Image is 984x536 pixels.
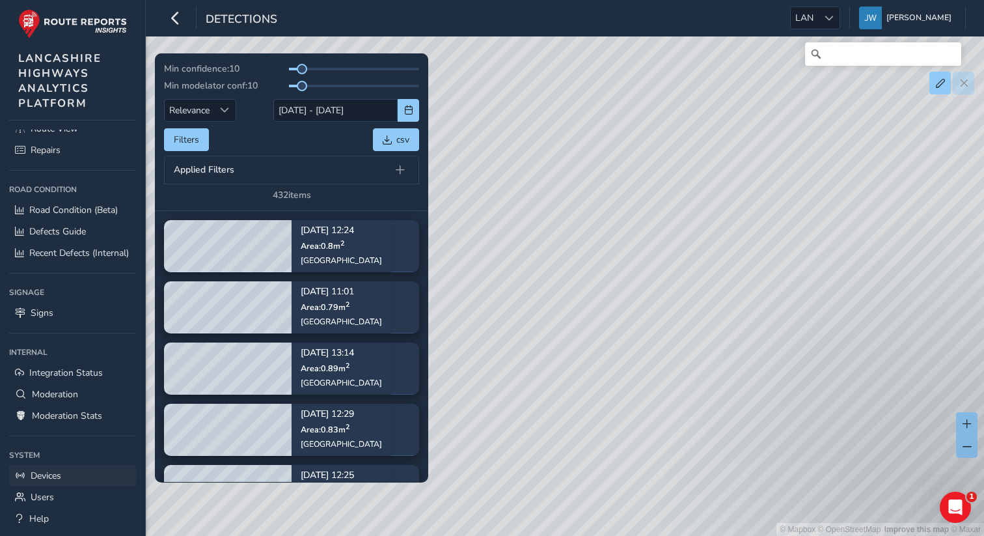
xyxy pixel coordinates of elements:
span: 10 [247,79,258,92]
input: Search [805,42,961,66]
span: Integration Status [29,367,103,379]
a: Moderation Stats [9,405,136,427]
a: Moderation [9,384,136,405]
sup: 2 [346,361,349,371]
button: [PERSON_NAME] [859,7,956,29]
span: Applied Filters [174,165,234,175]
span: csv [396,134,409,146]
p: [DATE] 12:25 [301,472,382,481]
span: Defects Guide [29,225,86,238]
sup: 2 [340,238,344,248]
a: Defects Guide [9,221,136,242]
span: Moderation [32,388,78,401]
div: [GEOGRAPHIC_DATA] [301,378,382,388]
a: Devices [9,465,136,487]
a: Help [9,508,136,529]
div: 432 items [273,189,311,201]
span: Road Condition (Beta) [29,204,118,216]
span: Repairs [31,144,61,156]
div: Road Condition [9,180,136,199]
button: Filters [164,128,209,151]
div: [GEOGRAPHIC_DATA] [301,439,382,449]
div: [GEOGRAPHIC_DATA] [301,255,382,266]
span: Signs [31,307,53,319]
sup: 2 [346,422,349,432]
a: Signs [9,302,136,324]
span: 1 [966,492,977,502]
span: Moderation Stats [32,410,102,422]
span: Area: 0.8 m [301,240,344,251]
div: Internal [9,343,136,362]
a: Users [9,487,136,508]
button: csv [373,128,419,151]
span: LAN [791,7,818,29]
span: Area: 0.89 m [301,363,349,374]
span: LANCASHIRE HIGHWAYS ANALYTICS PLATFORM [18,51,102,111]
p: [DATE] 13:14 [301,349,382,358]
div: [GEOGRAPHIC_DATA] [301,317,382,327]
a: Integration Status [9,362,136,384]
img: diamond-layout [859,7,882,29]
span: Users [31,491,54,503]
span: Help [29,513,49,525]
sup: 2 [346,300,349,309]
span: Min modelator conf: [164,79,247,92]
div: Signage [9,283,136,302]
span: Min confidence: [164,63,229,75]
iframe: Intercom live chat [940,492,971,523]
span: Area: 0.79 m [301,302,349,313]
span: Relevance [165,100,214,121]
span: Area: 0.83 m [301,424,349,435]
span: 10 [229,63,239,75]
p: [DATE] 12:29 [301,410,382,419]
div: System [9,445,136,465]
img: rr logo [18,9,127,38]
span: Devices [31,470,61,482]
span: Recent Defects (Internal) [29,247,129,259]
p: [DATE] 11:01 [301,288,382,297]
span: [PERSON_NAME] [886,7,951,29]
p: [DATE] 12:24 [301,227,382,236]
a: Recent Defects (Internal) [9,242,136,264]
a: Road Condition (Beta) [9,199,136,221]
a: Repairs [9,139,136,161]
div: Sort by Date [214,100,236,121]
span: Detections [206,11,277,29]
